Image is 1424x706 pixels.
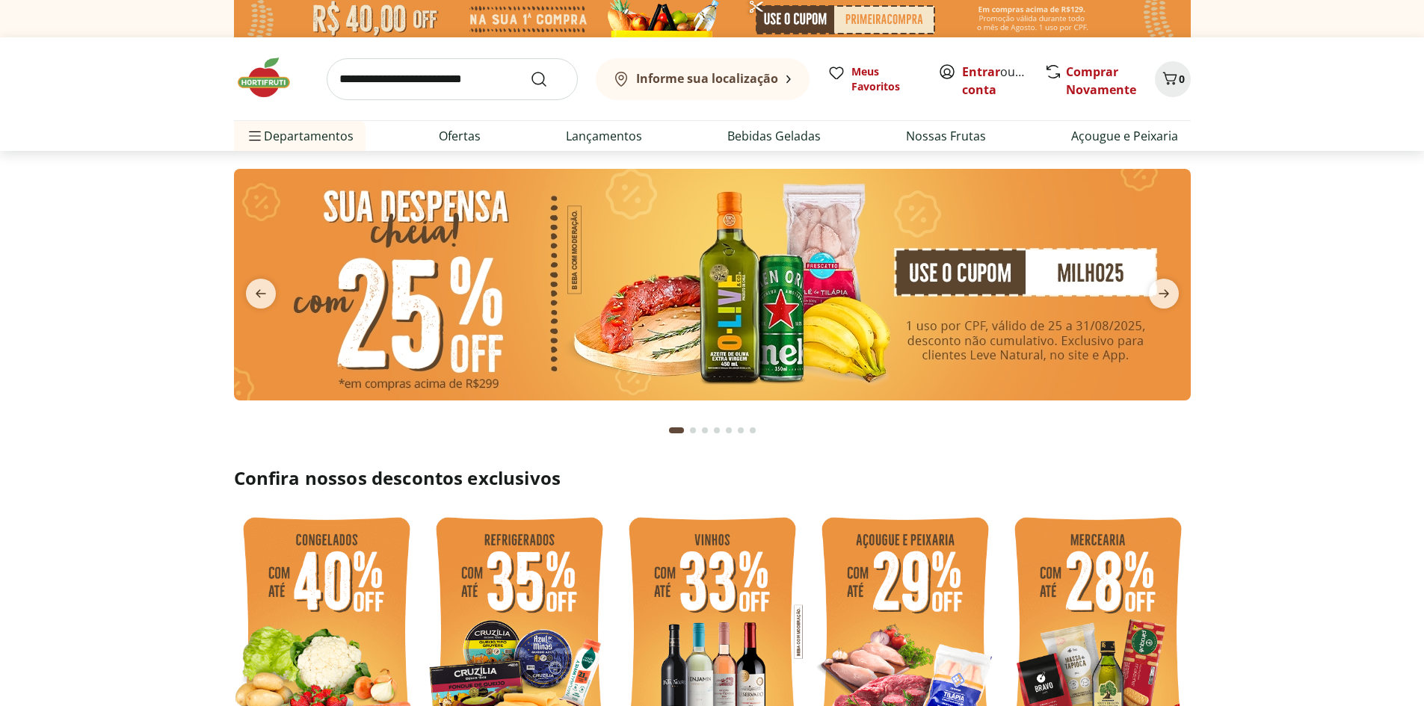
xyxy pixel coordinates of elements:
a: Lançamentos [566,127,642,145]
a: Comprar Novamente [1066,64,1136,98]
button: Go to page 6 from fs-carousel [735,412,747,448]
button: previous [234,279,288,309]
button: Carrinho [1155,61,1191,97]
a: Nossas Frutas [906,127,986,145]
button: next [1137,279,1191,309]
span: Meus Favoritos [851,64,920,94]
h2: Confira nossos descontos exclusivos [234,466,1191,490]
a: Açougue e Peixaria [1071,127,1178,145]
input: search [327,58,578,100]
span: ou [962,63,1029,99]
a: Ofertas [439,127,481,145]
button: Go to page 4 from fs-carousel [711,412,723,448]
button: Informe sua localização [596,58,810,100]
button: Go to page 3 from fs-carousel [699,412,711,448]
span: 0 [1179,72,1185,86]
a: Criar conta [962,64,1044,98]
a: Meus Favoritos [827,64,920,94]
button: Current page from fs-carousel [666,412,687,448]
b: Informe sua localização [636,70,778,87]
img: Hortifruti [234,55,309,100]
button: Go to page 2 from fs-carousel [687,412,699,448]
a: Entrar [962,64,1000,80]
button: Go to page 7 from fs-carousel [747,412,759,448]
img: cupom [234,169,1191,400]
button: Go to page 5 from fs-carousel [723,412,735,448]
span: Departamentos [246,118,354,154]
button: Menu [246,118,264,154]
button: Submit Search [530,70,566,88]
a: Bebidas Geladas [727,127,821,145]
